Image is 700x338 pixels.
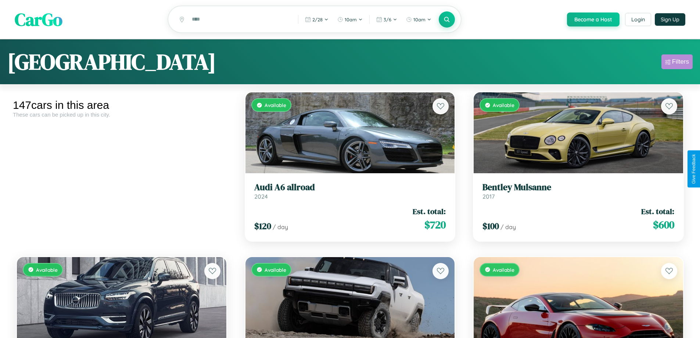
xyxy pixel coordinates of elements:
[661,54,693,69] button: Filters
[254,220,271,232] span: $ 120
[482,182,674,200] a: Bentley Mulsanne2017
[384,17,391,22] span: 3 / 6
[312,17,323,22] span: 2 / 28
[402,14,435,25] button: 10am
[567,13,620,26] button: Become a Host
[482,220,499,232] span: $ 100
[301,14,332,25] button: 2/28
[691,154,696,184] div: Give Feedback
[265,267,286,273] span: Available
[36,267,58,273] span: Available
[345,17,357,22] span: 10am
[373,14,401,25] button: 3/6
[265,102,286,108] span: Available
[13,111,230,118] div: These cars can be picked up in this city.
[254,193,268,200] span: 2024
[482,182,674,193] h3: Bentley Mulsanne
[7,47,216,77] h1: [GEOGRAPHIC_DATA]
[254,182,446,200] a: Audi A6 allroad2024
[413,17,426,22] span: 10am
[672,58,689,65] div: Filters
[493,102,514,108] span: Available
[13,99,230,111] div: 147 cars in this area
[424,217,446,232] span: $ 720
[15,7,62,32] span: CarGo
[254,182,446,193] h3: Audi A6 allroad
[641,206,674,217] span: Est. total:
[493,267,514,273] span: Available
[273,223,288,231] span: / day
[655,13,685,26] button: Sign Up
[413,206,446,217] span: Est. total:
[482,193,495,200] span: 2017
[500,223,516,231] span: / day
[653,217,674,232] span: $ 600
[334,14,366,25] button: 10am
[625,13,651,26] button: Login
